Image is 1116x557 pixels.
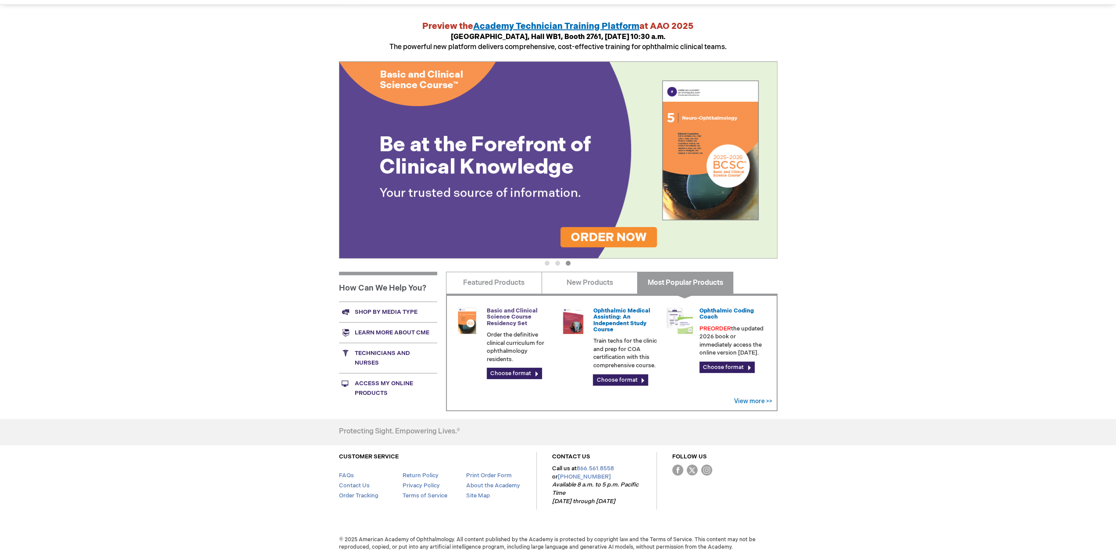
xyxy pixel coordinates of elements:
a: New Products [542,272,638,294]
a: Return Policy [402,472,438,479]
button: 1 of 3 [545,261,549,266]
a: Choose format [699,362,755,373]
a: CONTACT US [552,453,590,460]
img: 02850963u_47.png [454,308,480,334]
strong: [GEOGRAPHIC_DATA], Hall WB1, Booth 2761, [DATE] 10:30 a.m. [451,33,666,41]
img: instagram [701,465,712,475]
img: 0219007u_51.png [560,308,586,334]
a: Shop by media type [339,302,437,322]
a: View more >> [734,397,772,405]
a: Most Popular Products [637,272,733,294]
a: FAQs [339,472,354,479]
a: Technicians and nurses [339,343,437,373]
button: 2 of 3 [555,261,560,266]
font: PREORDER [699,325,731,332]
a: Access My Online Products [339,373,437,403]
a: About the Academy [466,482,520,489]
a: Basic and Clinical Science Course Residency Set [487,307,538,327]
img: Twitter [687,465,698,475]
p: Call us at or [552,465,641,505]
a: Contact Us [339,482,370,489]
p: the updated 2026 book or immediately access the online version [DATE]. [699,325,766,357]
a: FOLLOW US [672,453,707,460]
a: Order Tracking [339,492,378,499]
span: © 2025 American Academy of Ophthalmology. All content published by the Academy is protected by co... [332,536,784,551]
a: Site Map [466,492,489,499]
a: Print Order Form [466,472,511,479]
a: CUSTOMER SERVICE [339,453,399,460]
h4: Protecting Sight. Empowering Lives.® [339,428,460,436]
a: Learn more about CME [339,322,437,343]
p: Train techs for the clinic and prep for COA certification with this comprehensive course. [593,337,660,369]
em: Available 8 a.m. to 5 p.m. Pacific Time [DATE] through [DATE] [552,481,638,504]
a: Terms of Service [402,492,447,499]
h1: How Can We Help You? [339,272,437,302]
a: [PHONE_NUMBER] [558,473,611,480]
a: Featured Products [446,272,542,294]
a: Ophthalmic Medical Assisting: An Independent Study Course [593,307,650,333]
span: The powerful new platform delivers comprehensive, cost-effective training for ophthalmic clinical... [389,33,727,51]
a: Academy Technician Training Platform [473,21,639,32]
button: 3 of 3 [566,261,570,266]
strong: Preview the at AAO 2025 [422,21,694,32]
a: Privacy Policy [402,482,439,489]
a: Choose format [487,368,542,379]
p: Order the definitive clinical curriculum for ophthalmology residents. [487,331,553,363]
a: Ophthalmic Coding Coach [699,307,754,320]
img: CODNGU.png [667,308,693,334]
img: Facebook [672,465,683,475]
a: 866.561.8558 [577,465,614,472]
a: Choose format [593,374,648,386]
